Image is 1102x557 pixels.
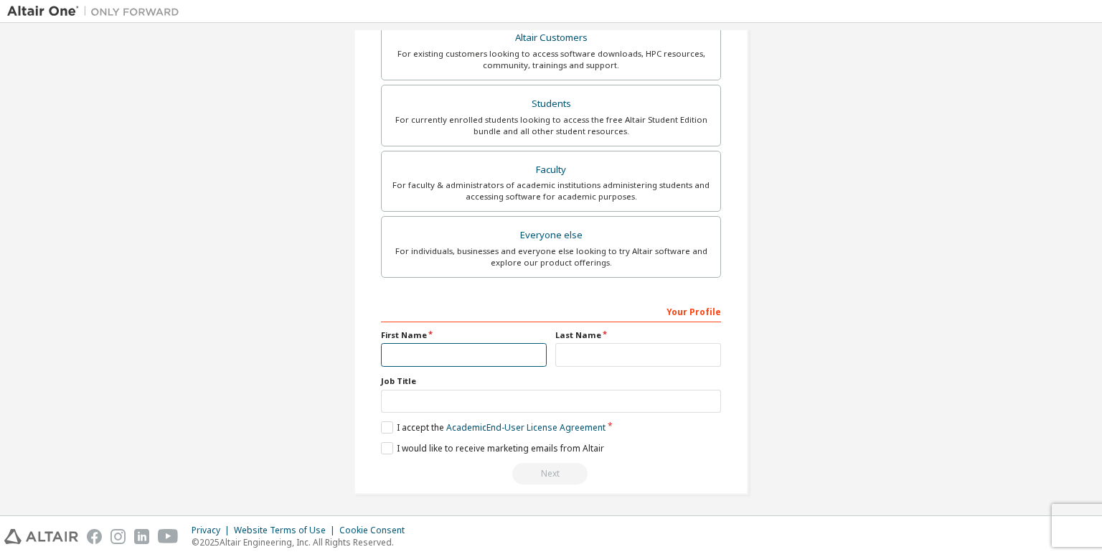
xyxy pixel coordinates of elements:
img: facebook.svg [87,529,102,544]
div: Your Profile [381,299,721,322]
div: For existing customers looking to access software downloads, HPC resources, community, trainings ... [390,48,712,71]
label: First Name [381,329,547,341]
label: Job Title [381,375,721,387]
div: Website Terms of Use [234,525,339,536]
div: Cookie Consent [339,525,413,536]
div: Altair Customers [390,28,712,48]
label: Last Name [555,329,721,341]
label: I would like to receive marketing emails from Altair [381,442,604,454]
div: Privacy [192,525,234,536]
div: For faculty & administrators of academic institutions administering students and accessing softwa... [390,179,712,202]
div: Students [390,94,712,114]
a: Academic End-User License Agreement [446,421,606,434]
img: Altair One [7,4,187,19]
div: Read and acccept EULA to continue [381,463,721,485]
div: Faculty [390,160,712,180]
img: linkedin.svg [134,529,149,544]
label: I accept the [381,421,606,434]
img: altair_logo.svg [4,529,78,544]
div: For currently enrolled students looking to access the free Altair Student Edition bundle and all ... [390,114,712,137]
img: instagram.svg [110,529,126,544]
div: For individuals, businesses and everyone else looking to try Altair software and explore our prod... [390,245,712,268]
img: youtube.svg [158,529,179,544]
div: Everyone else [390,225,712,245]
p: © 2025 Altair Engineering, Inc. All Rights Reserved. [192,536,413,548]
